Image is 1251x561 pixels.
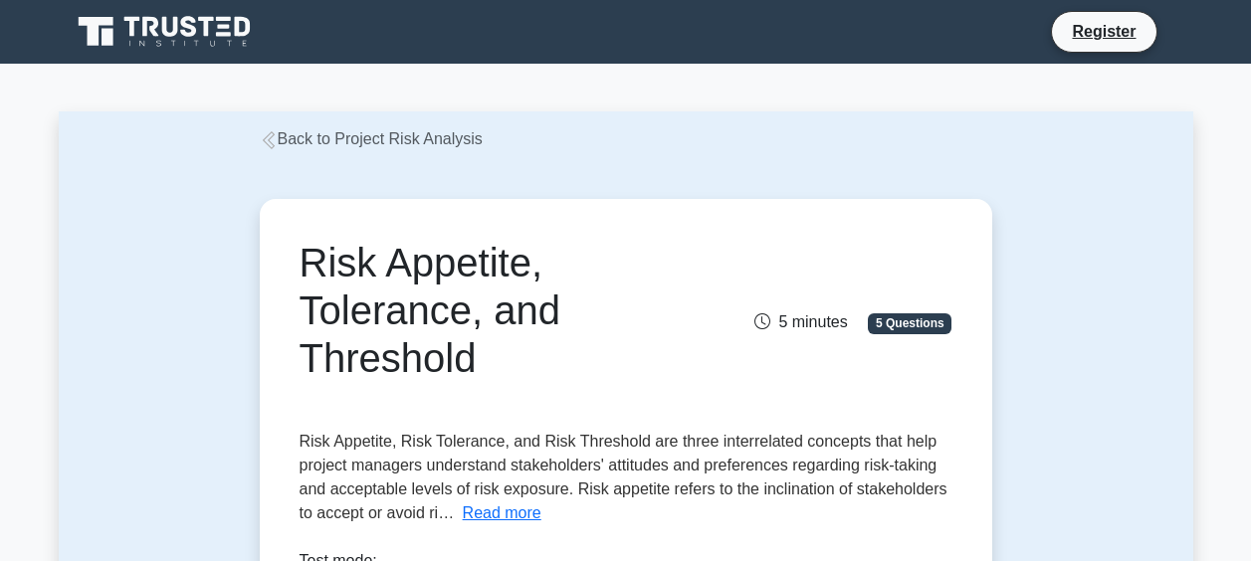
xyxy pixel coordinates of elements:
span: 5 Questions [868,313,951,333]
span: 5 minutes [754,313,847,330]
h1: Risk Appetite, Tolerance, and Threshold [300,239,727,382]
a: Back to Project Risk Analysis [260,130,483,147]
a: Register [1060,19,1147,44]
button: Read more [463,501,541,525]
span: Risk Appetite, Risk Tolerance, and Risk Threshold are three interrelated concepts that help proje... [300,433,947,521]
